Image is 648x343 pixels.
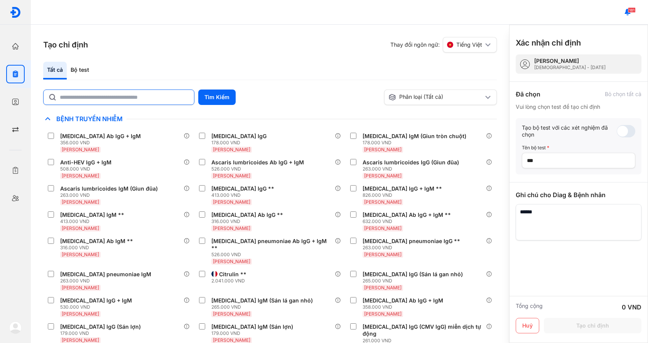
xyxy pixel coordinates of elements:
[363,278,466,284] div: 265.000 VND
[516,318,539,333] button: Huỷ
[211,133,267,140] div: [MEDICAL_DATA] IgG
[390,37,497,52] div: Thay đổi ngôn ngữ:
[62,311,99,317] span: [PERSON_NAME]
[534,57,606,64] div: [PERSON_NAME]
[67,62,93,79] div: Bộ test
[213,199,250,205] span: [PERSON_NAME]
[213,173,250,179] span: [PERSON_NAME]
[211,238,332,252] div: [MEDICAL_DATA] pneumoniae Ab IgG + IgM **
[211,330,296,336] div: 179.000 VND
[60,245,136,251] div: 316.000 VND
[363,166,462,172] div: 263.000 VND
[62,337,99,343] span: [PERSON_NAME]
[544,318,641,333] button: Tạo chỉ định
[364,285,402,291] span: [PERSON_NAME]
[622,302,641,312] div: 0 VND
[62,173,99,179] span: [PERSON_NAME]
[213,337,250,343] span: [PERSON_NAME]
[219,271,246,278] div: Citrulin **
[60,323,141,330] div: [MEDICAL_DATA] IgG (Sán lợn)
[211,218,286,225] div: 316.000 VND
[62,252,99,257] span: [PERSON_NAME]
[363,238,460,245] div: [MEDICAL_DATA] pneumoniae IgG **
[60,238,133,245] div: [MEDICAL_DATA] Ab IgM **
[364,147,402,152] span: [PERSON_NAME]
[211,185,274,192] div: [MEDICAL_DATA] IgG **
[60,211,124,218] div: [MEDICAL_DATA] IgM **
[516,37,581,48] h3: Xác nhận chỉ định
[363,133,466,140] div: [MEDICAL_DATA] IgM (Giun tròn chuột)
[211,140,270,146] div: 178.000 VND
[516,302,543,312] div: Tổng cộng
[60,185,158,192] div: Ascaris lumbricoides IgM (Giun đũa)
[628,7,636,13] span: 181
[211,211,283,218] div: [MEDICAL_DATA] Ab IgG **
[364,252,402,257] span: [PERSON_NAME]
[60,133,141,140] div: [MEDICAL_DATA] Ab IgG + IgM
[211,297,313,304] div: [MEDICAL_DATA] IgM (Sán lá gan nhỏ)
[456,41,482,48] span: Tiếng Việt
[60,166,115,172] div: 508.000 VND
[534,64,606,71] div: [DEMOGRAPHIC_DATA] - [DATE]
[364,225,402,231] span: [PERSON_NAME]
[363,192,445,198] div: 826.000 VND
[62,199,99,205] span: [PERSON_NAME]
[605,91,641,98] div: Bỏ chọn tất cả
[213,225,250,231] span: [PERSON_NAME]
[516,190,641,199] div: Ghi chú cho Diag & Bệnh nhân
[516,103,641,110] div: Vui lòng chọn test để tạo chỉ định
[363,218,454,225] div: 632.000 VND
[60,159,111,166] div: Anti-HEV IgG + IgM
[60,271,151,278] div: [MEDICAL_DATA] pneumoniae IgM
[211,323,293,330] div: [MEDICAL_DATA] IgM (Sán lợn)
[516,90,540,99] div: Đã chọn
[9,321,22,334] img: logo
[10,7,21,18] img: logo
[211,192,277,198] div: 413.000 VND
[363,245,463,251] div: 263.000 VND
[213,259,250,264] span: [PERSON_NAME]
[60,304,135,310] div: 530.000 VND
[60,192,161,198] div: 263.000 VND
[364,173,402,179] span: [PERSON_NAME]
[522,124,617,138] div: Tạo bộ test với các xét nghiệm đã chọn
[363,304,446,310] div: 358.000 VND
[363,140,469,146] div: 178.000 VND
[43,62,67,79] div: Tất cả
[52,115,127,123] span: Bệnh Truyền Nhiễm
[198,90,236,105] button: Tìm Kiếm
[60,140,144,146] div: 356.000 VND
[213,147,250,152] span: [PERSON_NAME]
[364,311,402,317] span: [PERSON_NAME]
[211,278,250,284] div: 2.041.000 VND
[213,311,250,317] span: [PERSON_NAME]
[364,199,402,205] span: [PERSON_NAME]
[60,278,154,284] div: 263.000 VND
[211,159,304,166] div: Ascaris lumbricoides Ab IgG + IgM
[211,166,307,172] div: 526.000 VND
[62,147,99,152] span: [PERSON_NAME]
[363,211,451,218] div: [MEDICAL_DATA] Ab IgG + IgM **
[388,93,483,101] div: Phân loại (Tất cả)
[363,323,483,337] div: [MEDICAL_DATA] IgG (CMV IgG) miễn dịch tự động
[363,297,443,304] div: [MEDICAL_DATA] Ab IgG + IgM
[363,159,459,166] div: Ascaris lumbricoides IgG (Giun đũa)
[60,218,127,225] div: 413.000 VND
[60,297,132,304] div: [MEDICAL_DATA] IgG + IgM
[62,285,99,291] span: [PERSON_NAME]
[363,271,463,278] div: [MEDICAL_DATA] IgG (Sán lá gan nhỏ)
[522,144,635,151] div: Tên bộ test
[43,39,88,50] h3: Tạo chỉ định
[363,185,442,192] div: [MEDICAL_DATA] IgG + IgM **
[211,252,335,258] div: 526.000 VND
[60,330,144,336] div: 179.000 VND
[62,225,99,231] span: [PERSON_NAME]
[211,304,316,310] div: 265.000 VND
